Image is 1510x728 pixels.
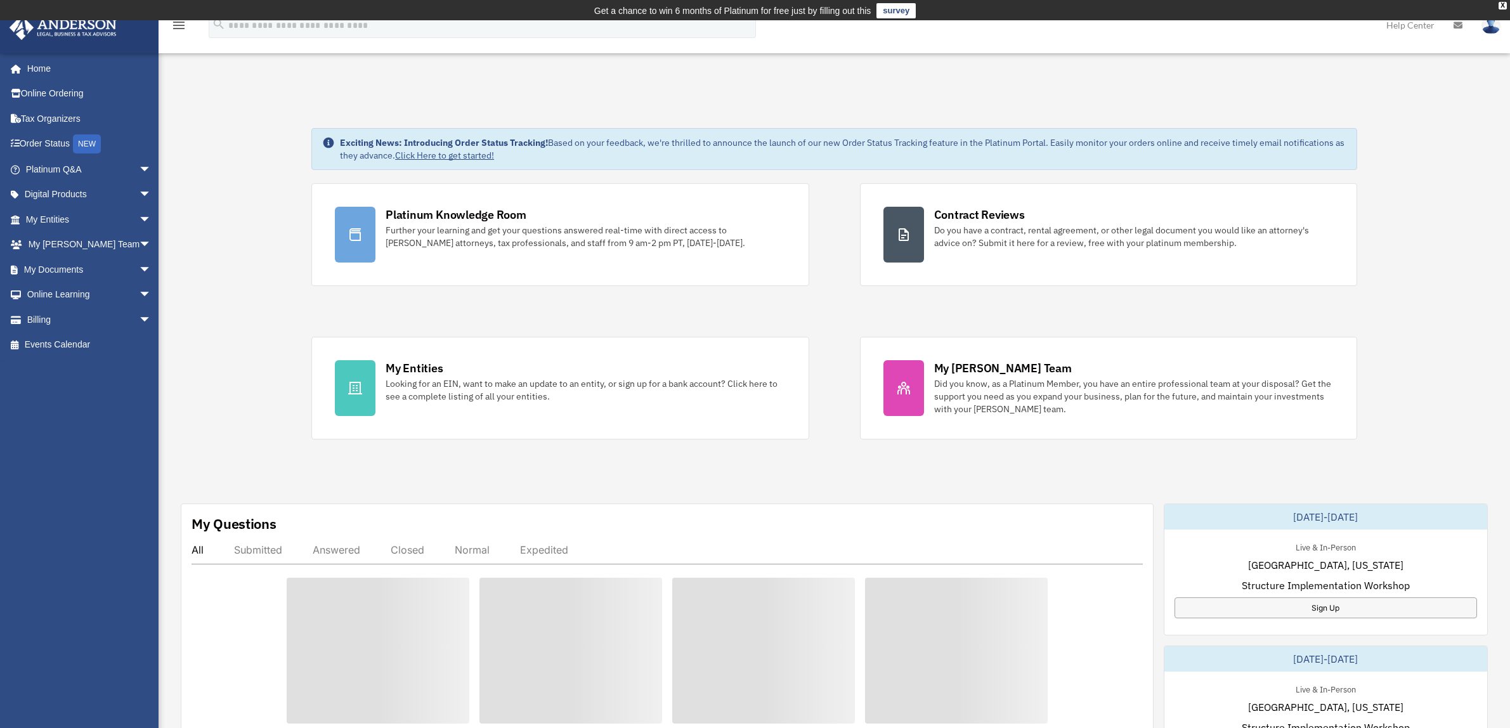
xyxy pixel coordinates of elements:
[860,337,1357,439] a: My [PERSON_NAME] Team Did you know, as a Platinum Member, you have an entire professional team at...
[876,3,916,18] a: survey
[386,207,526,223] div: Platinum Knowledge Room
[594,3,871,18] div: Get a chance to win 6 months of Platinum for free just by filling out this
[1248,557,1403,573] span: [GEOGRAPHIC_DATA], [US_STATE]
[520,543,568,556] div: Expedited
[1285,540,1366,553] div: Live & In-Person
[73,134,101,153] div: NEW
[1481,16,1500,34] img: User Pic
[139,182,164,208] span: arrow_drop_down
[9,81,171,107] a: Online Ordering
[395,150,494,161] a: Click Here to get started!
[1164,646,1487,672] div: [DATE]-[DATE]
[9,182,171,207] a: Digital Productsarrow_drop_down
[9,207,171,232] a: My Entitiesarrow_drop_down
[386,224,785,249] div: Further your learning and get your questions answered real-time with direct access to [PERSON_NAM...
[9,307,171,332] a: Billingarrow_drop_down
[934,377,1334,415] div: Did you know, as a Platinum Member, you have an entire professional team at your disposal? Get th...
[386,377,785,403] div: Looking for an EIN, want to make an update to an entity, or sign up for a bank account? Click her...
[9,131,171,157] a: Order StatusNEW
[391,543,424,556] div: Closed
[311,337,809,439] a: My Entities Looking for an EIN, want to make an update to an entity, or sign up for a bank accoun...
[860,183,1357,286] a: Contract Reviews Do you have a contract, rental agreement, or other legal document you would like...
[192,514,277,533] div: My Questions
[9,232,171,257] a: My [PERSON_NAME] Teamarrow_drop_down
[234,543,282,556] div: Submitted
[171,22,186,33] a: menu
[386,360,443,376] div: My Entities
[311,183,809,286] a: Platinum Knowledge Room Further your learning and get your questions answered real-time with dire...
[934,224,1334,249] div: Do you have a contract, rental agreement, or other legal document you would like an attorney's ad...
[9,56,164,81] a: Home
[1248,699,1403,715] span: [GEOGRAPHIC_DATA], [US_STATE]
[6,15,120,40] img: Anderson Advisors Platinum Portal
[313,543,360,556] div: Answered
[212,17,226,31] i: search
[934,360,1072,376] div: My [PERSON_NAME] Team
[1499,2,1507,10] div: close
[340,137,548,148] strong: Exciting News: Introducing Order Status Tracking!
[1164,504,1487,530] div: [DATE]-[DATE]
[1242,578,1410,593] span: Structure Implementation Workshop
[139,257,164,283] span: arrow_drop_down
[9,157,171,182] a: Platinum Q&Aarrow_drop_down
[171,18,186,33] i: menu
[139,282,164,308] span: arrow_drop_down
[340,136,1346,162] div: Based on your feedback, we're thrilled to announce the launch of our new Order Status Tracking fe...
[9,332,171,358] a: Events Calendar
[455,543,490,556] div: Normal
[192,543,204,556] div: All
[139,207,164,233] span: arrow_drop_down
[1285,682,1366,695] div: Live & In-Person
[1175,597,1477,618] a: Sign Up
[9,282,171,308] a: Online Learningarrow_drop_down
[9,257,171,282] a: My Documentsarrow_drop_down
[139,307,164,333] span: arrow_drop_down
[934,207,1025,223] div: Contract Reviews
[9,106,171,131] a: Tax Organizers
[139,157,164,183] span: arrow_drop_down
[139,232,164,258] span: arrow_drop_down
